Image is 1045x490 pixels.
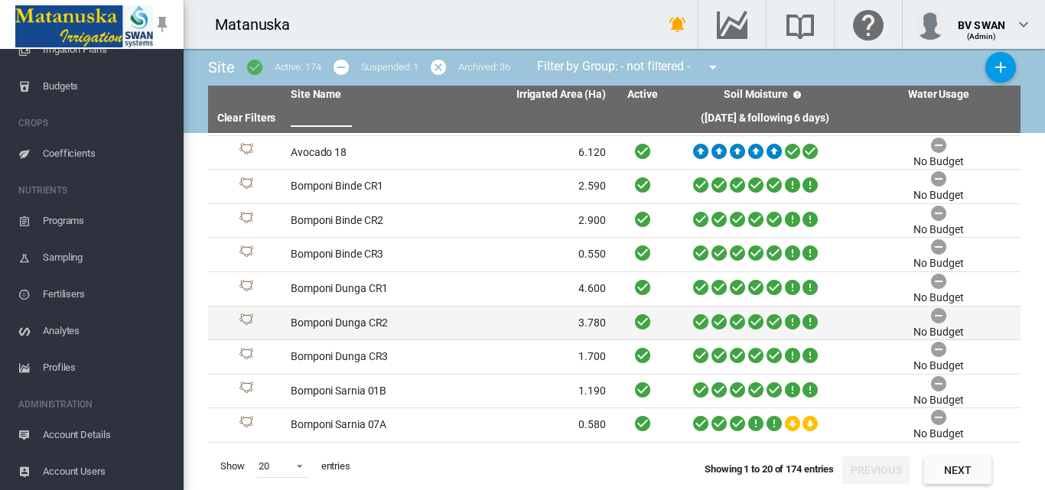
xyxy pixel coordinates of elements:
td: Bomponi Dunga CR2 [285,307,448,340]
th: Active [612,86,673,104]
img: 1.svg [237,143,256,161]
div: No Budget [913,154,963,170]
th: Irrigated Area (Ha) [448,86,612,104]
button: icon-bell-ring [662,9,693,40]
tr: Site Id: 27539 Bomponi Dunga CR3 1.700 No Budget [208,340,1021,375]
div: Filter by Group: - not filtered - [526,52,733,83]
div: Site Id: 17445 [214,143,278,161]
div: Archived: 36 [458,60,510,74]
th: Soil Moisture [673,86,857,104]
span: Budgets [43,68,171,105]
md-icon: icon-minus-circle [332,58,350,76]
div: Site Id: 27531 [214,212,278,230]
span: Showing 1 to 20 of 174 entries [705,463,834,475]
img: profile.jpg [915,9,946,40]
td: 1.190 [448,375,612,408]
tr: Site Id: 27532 Bomponi Binde CR3 0.550 No Budget [208,238,1021,272]
md-icon: icon-plus [991,58,1010,76]
button: Add New Site, define start date [985,52,1016,83]
span: Programs [43,203,171,239]
button: icon-menu-down [698,52,728,83]
img: 1.svg [237,280,256,298]
img: Matanuska_LOGO.png [15,5,153,47]
div: No Budget [913,359,963,374]
td: 2.900 [448,204,612,238]
td: Bomponi Dunga CR3 [285,340,448,374]
div: No Budget [913,188,963,203]
td: Bomponi Sarnia 07A [285,408,448,442]
th: Site Name [285,86,448,104]
img: 1.svg [237,212,256,230]
tr: Site Id: 4644 Bomponi Sarnia 07A 0.580 No Budget [208,408,1021,443]
md-icon: Go to the Data Hub [714,15,750,34]
md-icon: Click here for help [850,15,887,34]
div: No Budget [913,290,963,306]
td: 1.700 [448,340,612,374]
span: Show [214,453,251,479]
div: Suspended: 1 [361,60,419,74]
md-icon: icon-chevron-down [1014,15,1033,34]
td: Bomponi Binde CR1 [285,170,448,203]
img: 1.svg [237,381,256,400]
span: Analytes [43,313,171,349]
img: 1.svg [237,416,256,434]
td: Bomponi Sarnia 01B [285,375,448,408]
button: Next [924,456,991,484]
md-icon: icon-help-circle [788,86,806,104]
span: Account Details [43,417,171,453]
span: Coefficients [43,135,171,172]
span: Site [208,58,235,76]
td: 3.780 [448,307,612,340]
md-icon: icon-pin [153,15,171,34]
div: No Budget [913,222,963,238]
th: ([DATE] & following 6 days) [673,104,857,133]
span: Account Users [43,453,171,490]
td: 6.120 [448,136,612,170]
img: 1.svg [237,348,256,366]
td: 4.600 [448,272,612,306]
md-icon: icon-bell-ring [669,15,687,34]
td: Avocado 18 [285,136,448,170]
div: Site Id: 4644 [214,416,278,434]
span: Sampling [43,239,171,276]
th: Water Usage [857,86,1021,104]
a: Clear Filters [217,112,276,124]
span: entries [315,453,356,479]
div: No Budget [913,393,963,408]
span: ADMINISTRATION [18,392,171,417]
button: Previous [842,456,910,484]
tr: Site Id: 4648 Bomponi Dunga CR1 4.600 No Budget [208,272,1021,307]
img: 1.svg [237,245,256,264]
div: Active: 174 [275,60,321,74]
td: 0.550 [448,238,612,271]
tr: Site Id: 27549 Bomponi Sarnia 01B 1.190 No Budget [208,375,1021,409]
div: BV SWAN [958,11,1005,27]
tr: Site Id: 27538 Bomponi Dunga CR2 3.780 No Budget [208,307,1021,341]
tr: Site Id: 4925 Bomponi Binde CR1 2.590 No Budget [208,170,1021,204]
img: 1.svg [237,177,256,196]
md-icon: Search the knowledge base [782,15,819,34]
md-icon: icon-checkbox-marked-circle [246,58,264,76]
td: Bomponi Binde CR2 [285,204,448,238]
tr: Site Id: 27531 Bomponi Binde CR2 2.900 No Budget [208,204,1021,239]
div: Site Id: 27539 [214,348,278,366]
span: CROPS [18,111,171,135]
div: No Budget [913,427,963,442]
td: 0.580 [448,408,612,442]
span: Profiles [43,349,171,386]
div: No Budget [913,256,963,271]
span: (Admin) [967,32,997,41]
tr: Site Id: 17445 Avocado 18 6.120 No Budget [208,136,1021,170]
md-icon: icon-cancel [429,58,448,76]
div: Site Id: 4925 [214,177,278,196]
div: 20 [259,460,269,472]
md-icon: icon-menu-down [704,58,722,76]
td: Bomponi Dunga CR1 [285,272,448,306]
div: No Budget [913,325,963,340]
div: Matanuska [215,14,304,35]
span: Fertilisers [43,276,171,313]
td: 2.590 [448,170,612,203]
span: NUTRIENTS [18,178,171,203]
div: Site Id: 4648 [214,280,278,298]
div: Site Id: 27538 [214,313,278,332]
